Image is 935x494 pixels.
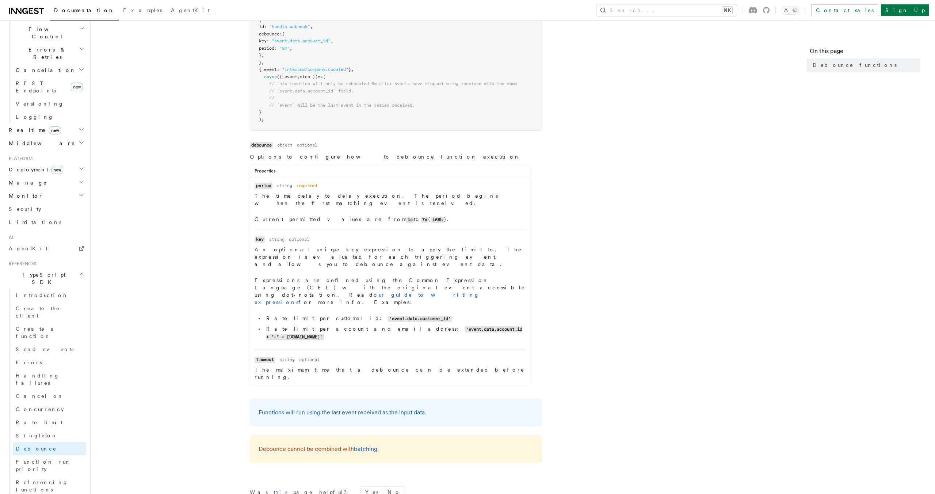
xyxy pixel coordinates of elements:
span: Platform [6,156,33,161]
a: Debounce functions [810,58,920,72]
a: Contact sales [811,4,878,16]
span: , [262,60,264,65]
span: : [279,31,282,37]
span: , [351,67,354,72]
code: key [255,236,265,243]
a: Rate limit [13,416,86,429]
span: "5m" [279,46,290,51]
span: : [277,67,279,72]
a: AgentKit [6,242,86,255]
a: Create the client [13,302,86,322]
dd: optional [297,142,317,148]
span: AI [6,235,14,240]
span: Versioning [16,101,64,107]
dd: optional [299,357,320,362]
a: Versioning [13,97,86,110]
span: Errors [16,360,42,365]
span: Debounce [16,446,57,452]
a: Singleton [13,429,86,442]
span: => [318,74,323,79]
span: Flow Control [13,26,79,40]
span: // `event.data.account_id` field. [269,88,354,94]
button: Realtimenew [6,123,86,137]
span: Concurrency [16,406,64,412]
dd: optional [289,236,309,242]
span: Cancellation [13,66,76,74]
a: Debounce [13,442,86,455]
span: Logging [16,114,54,120]
p: Current permitted values are from to ( ). [255,216,526,223]
span: Create the client [16,305,60,319]
span: // [269,95,274,100]
a: Handling failures [13,369,86,389]
span: // This function will only be scheduled 5m after events have stopped being received with the same [269,81,517,86]
span: key [259,38,267,43]
dd: string [277,183,292,189]
span: : [264,24,267,29]
span: Security [9,206,41,212]
span: ({ event [277,74,297,79]
a: Concurrency [13,403,86,416]
a: Documentation [50,2,119,20]
button: Manage [6,176,86,189]
span: Singleton [16,433,57,438]
span: , [297,74,300,79]
span: REST Endpoints [16,80,56,94]
a: batching [354,445,377,452]
span: , [290,46,292,51]
button: Flow Control [13,23,86,43]
span: { [259,17,262,22]
button: Toggle dark mode [782,6,799,15]
a: REST Endpointsnew [13,77,86,97]
span: "event.data.account_id" [272,38,331,43]
span: new [49,126,61,134]
dd: string [269,236,285,242]
button: Middleware [6,137,86,150]
span: Documentation [54,7,114,13]
span: : [274,46,277,51]
span: ); [259,117,264,122]
button: Errors & Retries [13,43,86,64]
a: Logging [13,110,86,123]
span: Send events [16,346,73,352]
code: debounce [250,142,273,148]
span: Introduction [16,292,68,298]
button: Cancellation [13,64,86,77]
span: step }) [300,74,318,79]
code: 168h [431,217,444,223]
span: AgentKit [171,7,210,13]
span: Function run priority [16,459,71,472]
dd: string [279,357,295,362]
a: AgentKit [167,2,214,20]
span: } [348,67,351,72]
p: Options to configure how to debounce function execution [250,153,530,160]
p: An optional unique key expression to apply the limit to. The expression is evaluated for each tri... [255,246,526,268]
code: 'event.data.account_id + "-" + [DOMAIN_NAME]' [266,326,522,340]
h4: On this page [810,47,920,58]
span: , [331,38,333,43]
span: Rate limit [16,419,62,425]
a: Security [6,202,86,216]
p: The maximum time that a debounce can be extended before running. [255,366,526,381]
a: Function run priority [13,455,86,476]
span: AgentKit [9,246,47,251]
button: TypeScript SDK [6,268,86,289]
code: 7d [421,217,428,223]
p: The time delay to delay execution. The period begins when the first matching event is received. [255,192,526,207]
a: Send events [13,343,86,356]
a: Sign Up [881,4,929,16]
span: { event [259,67,277,72]
span: } [259,53,262,58]
span: Debounce functions [813,61,897,69]
button: Search...⌘K [596,4,737,16]
a: Limitations [6,216,86,229]
span: Handling failures [16,373,60,386]
p: Functions will run using the last event received as the input data. [259,407,533,418]
span: Monitor [6,192,43,199]
span: TypeScript SDK [6,271,79,286]
dd: object [277,142,293,148]
span: } [259,60,262,65]
span: Errors & Retries [13,46,79,61]
dd: required [297,183,317,189]
span: { [282,31,285,37]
